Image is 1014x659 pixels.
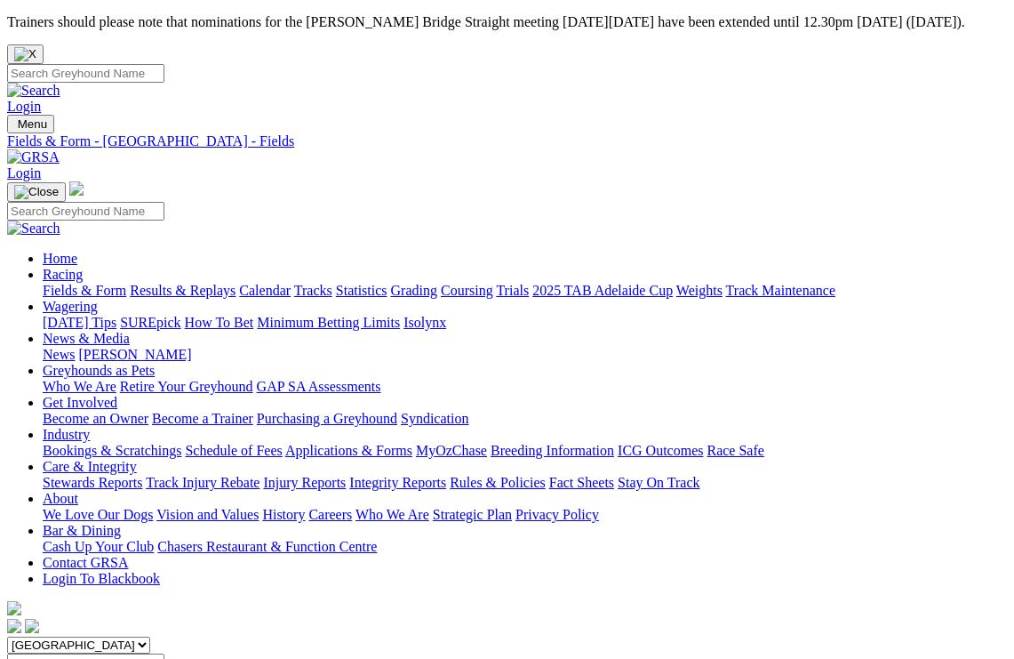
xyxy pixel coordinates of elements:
[43,443,1007,459] div: Industry
[43,299,98,314] a: Wagering
[69,181,84,196] img: logo-grsa-white.png
[43,523,121,538] a: Bar & Dining
[308,507,352,522] a: Careers
[14,47,36,61] img: X
[146,475,259,490] a: Track Injury Rebate
[43,475,1007,491] div: Care & Integrity
[7,619,21,633] img: facebook.svg
[43,283,126,298] a: Fields & Form
[43,507,1007,523] div: About
[43,475,142,490] a: Stewards Reports
[130,283,236,298] a: Results & Replays
[7,601,21,615] img: logo-grsa-white.png
[43,539,1007,555] div: Bar & Dining
[239,283,291,298] a: Calendar
[7,14,1007,30] p: Trainers should please note that nominations for the [PERSON_NAME] Bridge Straight meeting [DATE]...
[7,133,1007,149] a: Fields & Form - [GEOGRAPHIC_DATA] - Fields
[43,459,137,474] a: Care & Integrity
[14,185,59,199] img: Close
[43,491,78,506] a: About
[185,315,254,330] a: How To Bet
[43,443,181,458] a: Bookings & Scratchings
[43,395,117,410] a: Get Involved
[43,379,116,394] a: Who We Are
[43,379,1007,395] div: Greyhounds as Pets
[491,443,614,458] a: Breeding Information
[401,411,468,426] a: Syndication
[441,283,493,298] a: Coursing
[78,347,191,362] a: [PERSON_NAME]
[43,539,154,554] a: Cash Up Your Club
[43,331,130,346] a: News & Media
[18,117,47,131] span: Menu
[7,165,41,181] a: Login
[25,619,39,633] img: twitter.svg
[549,475,614,490] a: Fact Sheets
[43,347,75,362] a: News
[43,411,1007,427] div: Get Involved
[43,315,116,330] a: [DATE] Tips
[7,182,66,202] button: Toggle navigation
[43,283,1007,299] div: Racing
[43,555,128,570] a: Contact GRSA
[7,83,60,99] img: Search
[43,267,83,282] a: Racing
[185,443,282,458] a: Schedule of Fees
[7,64,164,83] input: Search
[263,475,346,490] a: Injury Reports
[257,379,381,394] a: GAP SA Assessments
[43,251,77,266] a: Home
[7,149,60,165] img: GRSA
[43,427,90,442] a: Industry
[433,507,512,522] a: Strategic Plan
[7,221,60,237] img: Search
[7,115,54,133] button: Toggle navigation
[7,202,164,221] input: Search
[403,315,446,330] a: Isolynx
[43,507,153,522] a: We Love Our Dogs
[618,443,703,458] a: ICG Outcomes
[416,443,487,458] a: MyOzChase
[336,283,387,298] a: Statistics
[349,475,446,490] a: Integrity Reports
[496,283,529,298] a: Trials
[285,443,412,458] a: Applications & Forms
[156,507,259,522] a: Vision and Values
[7,99,41,114] a: Login
[707,443,763,458] a: Race Safe
[515,507,599,522] a: Privacy Policy
[391,283,437,298] a: Grading
[120,379,253,394] a: Retire Your Greyhound
[676,283,723,298] a: Weights
[450,475,546,490] a: Rules & Policies
[355,507,429,522] a: Who We Are
[43,315,1007,331] div: Wagering
[532,283,673,298] a: 2025 TAB Adelaide Cup
[618,475,699,490] a: Stay On Track
[157,539,377,554] a: Chasers Restaurant & Function Centre
[43,347,1007,363] div: News & Media
[257,411,397,426] a: Purchasing a Greyhound
[152,411,253,426] a: Become a Trainer
[120,315,180,330] a: SUREpick
[726,283,835,298] a: Track Maintenance
[262,507,305,522] a: History
[43,411,148,426] a: Become an Owner
[294,283,332,298] a: Tracks
[43,571,160,586] a: Login To Blackbook
[7,44,44,64] button: Close
[43,363,155,378] a: Greyhounds as Pets
[257,315,400,330] a: Minimum Betting Limits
